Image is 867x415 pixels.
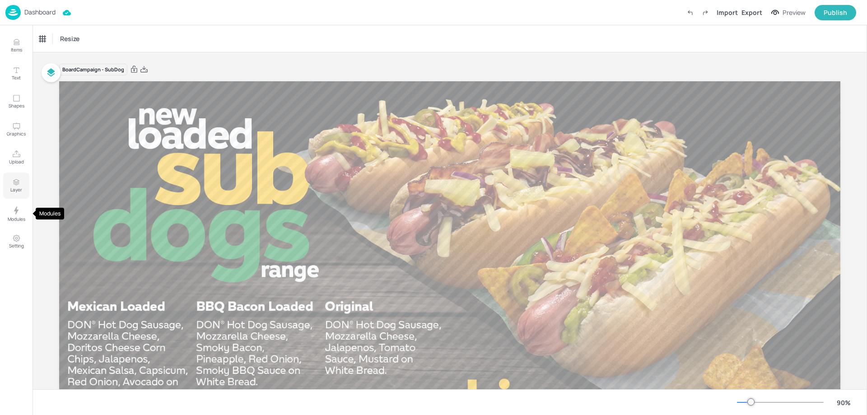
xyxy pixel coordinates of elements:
[36,208,64,219] div: Modules
[59,64,127,76] div: Board Campaign - SubDog
[833,398,854,407] div: 90 %
[682,5,698,20] label: Undo (Ctrl + Z)
[717,8,738,17] div: Import
[815,5,856,20] button: Publish
[824,8,847,18] div: Publish
[741,8,762,17] div: Export
[783,8,806,18] div: Preview
[58,34,81,43] span: Resize
[24,9,56,15] p: Dashboard
[698,5,713,20] label: Redo (Ctrl + Y)
[766,6,811,19] button: Preview
[5,5,21,20] img: logo-86c26b7e.jpg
